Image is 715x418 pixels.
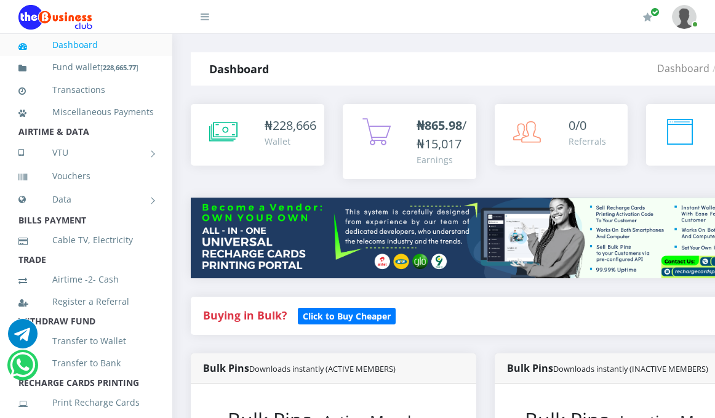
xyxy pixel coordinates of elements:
a: Transactions [18,76,154,104]
a: Vouchers [18,162,154,190]
div: Referrals [569,135,606,148]
a: Transfer to Bank [18,349,154,377]
a: Print Recharge Cards [18,388,154,417]
span: 228,666 [273,117,316,134]
strong: Bulk Pins [507,361,708,375]
a: Chat for support [8,328,38,348]
a: Dashboard [18,31,154,59]
a: Fund wallet[228,665.77] [18,53,154,82]
strong: Buying in Bulk? [203,308,287,323]
a: Click to Buy Cheaper [298,308,396,323]
strong: Dashboard [209,62,269,76]
a: Register a Referral [18,287,154,316]
div: Wallet [265,135,316,148]
strong: Bulk Pins [203,361,396,375]
b: ₦865.98 [417,117,462,134]
a: Dashboard [657,62,709,75]
div: ₦ [265,116,316,135]
a: Chat for support [10,360,35,380]
a: Airtime -2- Cash [18,265,154,294]
i: Renew/Upgrade Subscription [643,12,652,22]
span: /₦15,017 [417,117,466,152]
span: Renew/Upgrade Subscription [650,7,660,17]
a: ₦865.98/₦15,017 Earnings [343,104,476,179]
a: Miscellaneous Payments [18,98,154,126]
a: VTU [18,137,154,168]
img: User [672,5,697,29]
small: Downloads instantly (ACTIVE MEMBERS) [249,363,396,374]
div: Earnings [417,153,466,166]
b: Click to Buy Cheaper [303,310,391,322]
small: [ ] [100,63,138,72]
b: 228,665.77 [103,63,136,72]
img: Logo [18,5,92,30]
a: ₦228,666 Wallet [191,104,324,166]
a: Cable TV, Electricity [18,226,154,254]
a: Data [18,184,154,215]
small: Downloads instantly (INACTIVE MEMBERS) [553,363,708,374]
a: Transfer to Wallet [18,327,154,355]
span: 0/0 [569,117,586,134]
a: 0/0 Referrals [495,104,628,166]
